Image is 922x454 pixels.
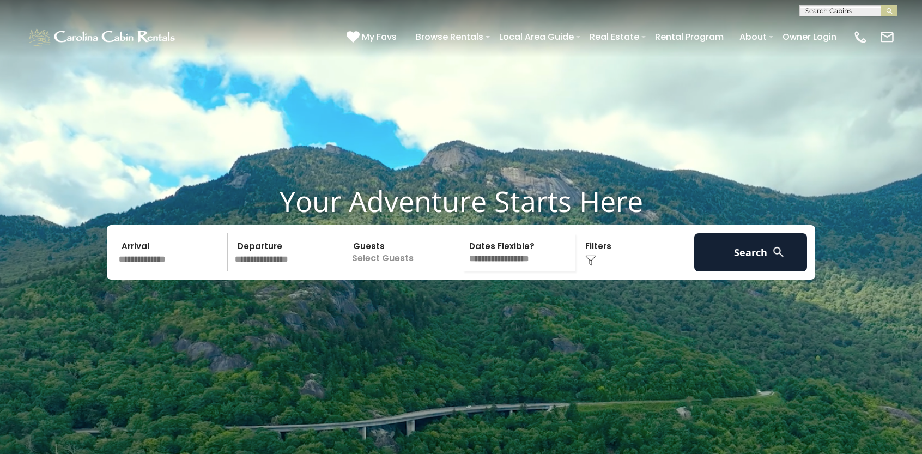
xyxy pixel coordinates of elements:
a: Local Area Guide [494,27,579,46]
h1: Your Adventure Starts Here [8,184,914,218]
img: filter--v1.png [585,255,596,266]
a: My Favs [347,30,399,44]
img: phone-regular-white.png [853,29,868,45]
img: mail-regular-white.png [879,29,895,45]
a: Browse Rentals [410,27,489,46]
button: Search [694,233,807,271]
img: White-1-1-2.png [27,26,178,48]
img: search-regular-white.png [772,245,785,259]
a: Real Estate [584,27,645,46]
a: About [734,27,772,46]
p: Select Guests [347,233,459,271]
a: Owner Login [777,27,842,46]
a: Rental Program [650,27,729,46]
span: My Favs [362,30,397,44]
